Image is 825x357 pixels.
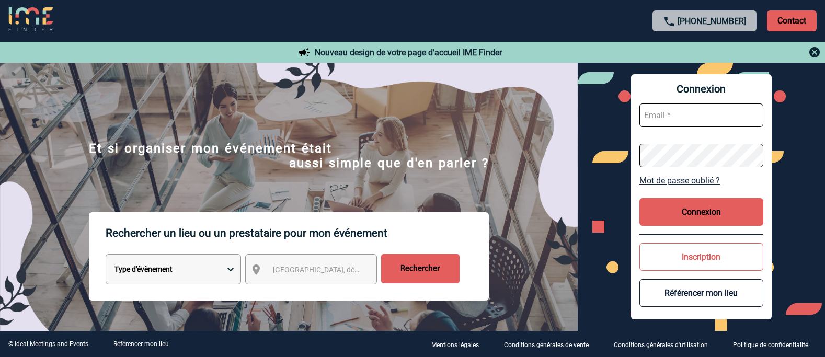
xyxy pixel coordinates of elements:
[496,339,605,349] a: Conditions générales de vente
[639,198,763,226] button: Connexion
[8,340,88,348] div: © Ideal Meetings and Events
[504,341,589,349] p: Conditions générales de vente
[639,103,763,127] input: Email *
[605,339,725,349] a: Conditions générales d'utilisation
[639,176,763,186] a: Mot de passe oublié ?
[767,10,817,31] p: Contact
[639,243,763,271] button: Inscription
[113,340,169,348] a: Référencer mon lieu
[639,279,763,307] button: Référencer mon lieu
[663,15,675,28] img: call-24-px.png
[725,339,825,349] a: Politique de confidentialité
[733,341,808,349] p: Politique de confidentialité
[273,266,418,274] span: [GEOGRAPHIC_DATA], département, région...
[639,83,763,95] span: Connexion
[423,339,496,349] a: Mentions légales
[106,212,489,254] p: Rechercher un lieu ou un prestataire pour mon événement
[678,16,746,26] a: [PHONE_NUMBER]
[381,254,460,283] input: Rechercher
[614,341,708,349] p: Conditions générales d'utilisation
[431,341,479,349] p: Mentions légales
